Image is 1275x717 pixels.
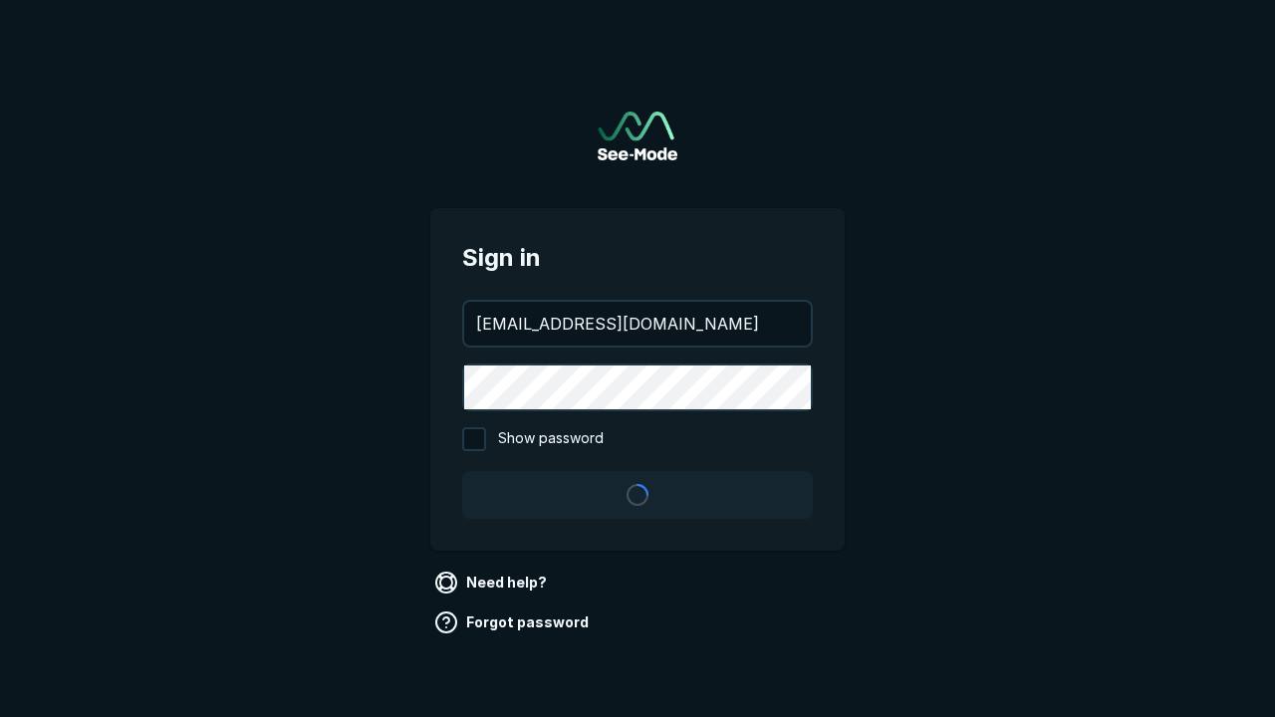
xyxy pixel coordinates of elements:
span: Show password [498,427,604,451]
a: Go to sign in [598,112,677,160]
input: your@email.com [464,302,811,346]
span: Sign in [462,240,813,276]
a: Need help? [430,567,555,598]
img: See-Mode Logo [598,112,677,160]
a: Forgot password [430,606,597,638]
